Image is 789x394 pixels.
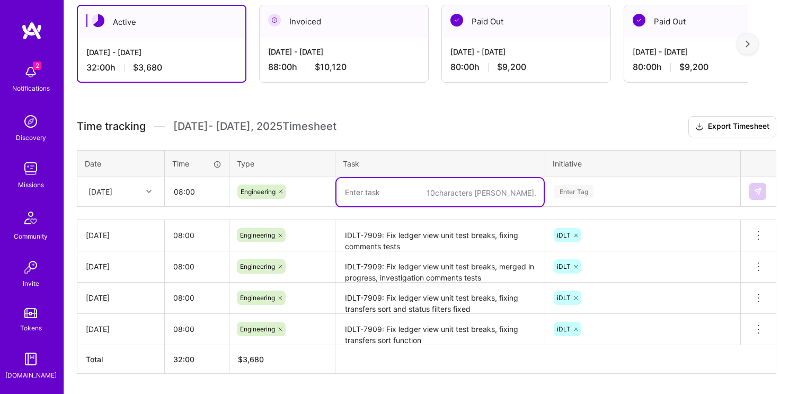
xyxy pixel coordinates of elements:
[497,62,526,73] span: $9,200
[165,221,229,249] input: HH:MM
[450,46,602,57] div: [DATE] - [DATE]
[5,370,57,381] div: [DOMAIN_NAME]
[229,150,335,177] th: Type
[241,188,276,196] span: Engineering
[146,189,152,194] i: icon Chevron
[20,322,42,334] div: Tokens
[172,158,221,169] div: Time
[336,315,544,344] textarea: IDLT-7909: Fix ledger view unit test breaks, fixing transfers sort function
[268,46,420,57] div: [DATE] - [DATE]
[557,325,571,333] span: iDLT
[746,40,750,48] img: right
[688,116,776,137] button: Export Timesheet
[557,262,571,270] span: iDLT
[442,5,610,38] div: Paid Out
[450,62,602,73] div: 80:00 h
[14,231,48,242] div: Community
[20,111,41,132] img: discovery
[20,62,41,83] img: bell
[260,5,428,38] div: Invoiced
[33,62,41,70] span: 2
[553,158,733,169] div: Initiative
[450,14,463,27] img: Paid Out
[86,323,156,335] div: [DATE]
[86,261,156,272] div: [DATE]
[20,158,41,179] img: teamwork
[165,345,229,373] th: 32:00
[336,221,544,250] textarea: IDLT-7909: Fix ledger view unit test breaks, fixing comments tests
[18,205,43,231] img: Community
[165,178,228,206] input: HH:MM
[24,308,37,318] img: tokens
[18,179,44,190] div: Missions
[86,62,237,73] div: 32:00 h
[165,252,229,281] input: HH:MM
[557,294,571,302] span: iDLT
[336,252,544,282] textarea: IDLT-7909: Fix ledger view unit test breaks, merged in progress, investigation comments tests
[16,132,46,143] div: Discovery
[633,14,645,27] img: Paid Out
[23,278,39,289] div: Invite
[86,292,156,303] div: [DATE]
[77,150,165,177] th: Date
[86,47,237,58] div: [DATE] - [DATE]
[315,62,347,73] span: $10,120
[557,231,571,239] span: iDLT
[240,325,275,333] span: Engineering
[268,62,420,73] div: 88:00 h
[695,121,704,133] i: icon Download
[238,355,264,364] span: $ 3,680
[268,14,281,27] img: Invoiced
[21,21,42,40] img: logo
[20,257,41,278] img: Invite
[240,231,275,239] span: Engineering
[336,284,544,313] textarea: IDLT-7909: Fix ledger view unit test breaks, fixing transfers sort and status filters fixed
[165,315,229,343] input: HH:MM
[173,120,336,133] span: [DATE] - [DATE] , 2025 Timesheet
[633,62,784,73] div: 80:00 h
[554,183,593,200] div: Enter Tag
[12,83,50,94] div: Notifications
[77,345,165,373] th: Total
[133,62,162,73] span: $3,680
[427,188,536,198] div: 10 characters [PERSON_NAME].
[88,186,112,197] div: [DATE]
[165,284,229,312] input: HH:MM
[335,150,545,177] th: Task
[240,294,275,302] span: Engineering
[86,230,156,241] div: [DATE]
[92,14,104,27] img: Active
[633,46,784,57] div: [DATE] - [DATE]
[78,6,245,38] div: Active
[753,187,762,196] img: Submit
[77,120,146,133] span: Time tracking
[20,348,41,370] img: guide book
[240,262,275,270] span: Engineering
[679,62,708,73] span: $9,200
